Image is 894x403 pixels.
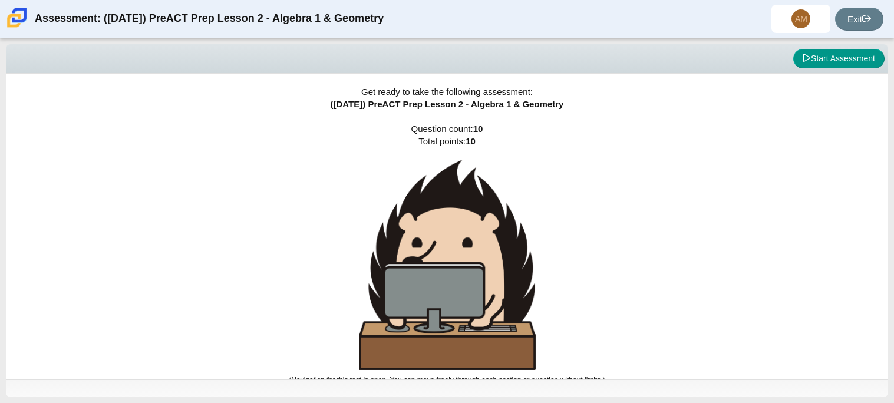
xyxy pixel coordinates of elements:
[5,5,29,30] img: Carmen School of Science & Technology
[289,124,605,384] span: Question count: Total points:
[331,99,564,109] span: ([DATE]) PreACT Prep Lesson 2 - Algebra 1 & Geometry
[359,160,536,370] img: hedgehog-behind-computer-large.png
[361,87,533,97] span: Get ready to take the following assessment:
[473,124,483,134] b: 10
[795,15,807,23] span: AM
[35,5,384,33] div: Assessment: ([DATE]) PreACT Prep Lesson 2 - Algebra 1 & Geometry
[466,136,476,146] b: 10
[289,376,605,384] small: (Navigation for this test is open. You can move freely through each section or question without l...
[5,22,29,32] a: Carmen School of Science & Technology
[793,49,885,69] button: Start Assessment
[835,8,883,31] a: Exit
